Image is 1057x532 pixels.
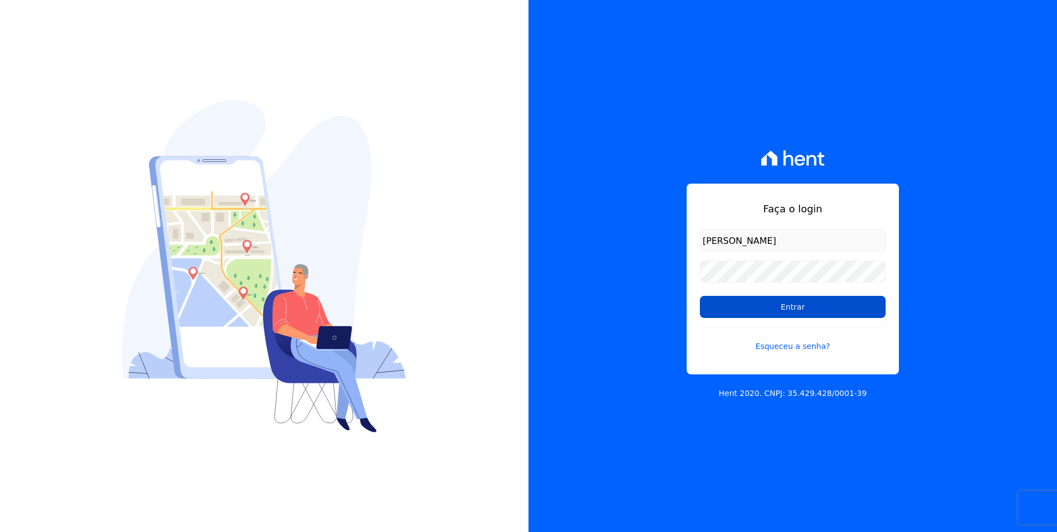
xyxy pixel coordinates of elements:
[700,296,886,318] input: Entrar
[700,327,886,352] a: Esqueceu a senha?
[719,388,867,399] p: Hent 2020. CNPJ: 35.429.428/0001-39
[700,201,886,216] h1: Faça o login
[122,100,406,432] img: Login
[700,230,886,252] input: Email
